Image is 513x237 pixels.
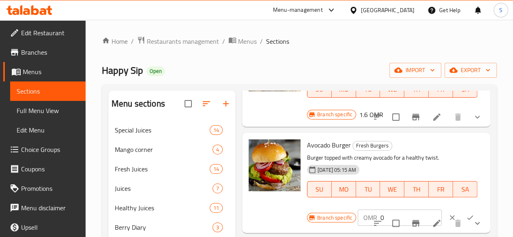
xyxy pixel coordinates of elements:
span: FR [432,184,450,195]
img: Avocado Burger [249,139,301,191]
button: show more [468,214,487,233]
button: WE [380,181,404,197]
div: Open [146,66,165,76]
span: 14 [210,165,222,173]
span: Select to update [387,109,404,126]
span: Special Juices [115,125,210,135]
span: Restaurants management [147,36,219,46]
span: 7 [213,185,222,192]
a: Edit menu item [432,112,442,122]
button: show more [468,107,487,127]
span: Promotions [21,184,79,193]
div: items [212,222,223,232]
button: SU [307,181,332,197]
a: Edit Menu [10,120,86,140]
span: TH [408,184,425,195]
a: Menus [228,36,257,47]
button: MO [332,181,356,197]
button: Branch-specific-item [406,107,425,127]
span: TU [359,184,377,195]
div: Mango corner4 [108,140,236,159]
a: Menus [3,62,86,81]
span: 3 [213,224,222,231]
span: Upsell [21,222,79,232]
span: SA [456,184,474,195]
div: Special Juices14 [108,120,236,140]
span: FR [432,83,450,95]
div: Juices7 [108,179,236,198]
p: Burger topped with creamy avocado for a healthy twist. [307,153,477,163]
div: Healthy Juices11 [108,198,236,218]
span: Fresh Juices [115,164,210,174]
button: import [389,63,441,78]
button: SA [453,181,477,197]
span: Choice Groups [21,145,79,154]
li: / [260,36,263,46]
div: Fresh Juices14 [108,159,236,179]
span: Branch specific [314,111,356,118]
button: TU [356,181,380,197]
div: items [210,125,223,135]
button: TH [404,181,429,197]
svg: Show Choices [472,218,482,228]
span: Sections [17,86,79,96]
span: Happy Sip [102,61,143,79]
li: / [131,36,134,46]
span: Edit Menu [17,125,79,135]
span: S [499,6,502,15]
span: Select all sections [180,95,197,112]
span: Avocado Burger [307,139,351,151]
h6: 1.6 OMR [359,109,383,120]
span: Sort sections [197,94,216,113]
span: Edit Restaurant [21,28,79,38]
span: Sections [266,36,289,46]
span: Berry Diary [115,222,212,232]
input: Please enter price [380,209,442,226]
span: SU [311,184,328,195]
button: delete [448,107,468,127]
span: WE [383,83,401,95]
svg: Show Choices [472,112,482,122]
span: Menus [23,67,79,77]
span: WE [383,184,401,195]
span: 4 [213,146,222,154]
span: Healthy Juices [115,203,210,213]
div: Juices [115,184,212,193]
span: TH [408,83,425,95]
li: / [222,36,225,46]
div: [GEOGRAPHIC_DATA] [361,6,414,15]
div: Berry Diary3 [108,218,236,237]
a: Restaurants management [137,36,219,47]
button: clear [443,209,461,226]
span: Fresh Burgers [353,141,392,150]
button: export [444,63,497,78]
button: FR [429,181,453,197]
span: Select to update [387,215,404,232]
span: Menus [238,36,257,46]
span: TU [359,83,377,95]
div: Menu-management [273,5,323,15]
h2: Menu sections [112,98,165,110]
span: Coupons [21,164,79,174]
a: Full Menu View [10,101,86,120]
a: Promotions [3,179,86,198]
span: Branch specific [314,214,356,222]
span: Menu disclaimer [21,203,79,213]
span: MO [335,83,353,95]
span: 11 [210,204,222,212]
p: OMR [363,213,377,222]
span: Full Menu View [17,106,79,115]
span: Branches [21,47,79,57]
a: Home [102,36,128,46]
span: MO [335,184,353,195]
a: Menu disclaimer [3,198,86,218]
span: Mango corner [115,145,212,154]
div: items [210,203,223,213]
a: Coupons [3,159,86,179]
span: SU [311,83,328,95]
span: export [451,65,490,75]
span: import [396,65,435,75]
